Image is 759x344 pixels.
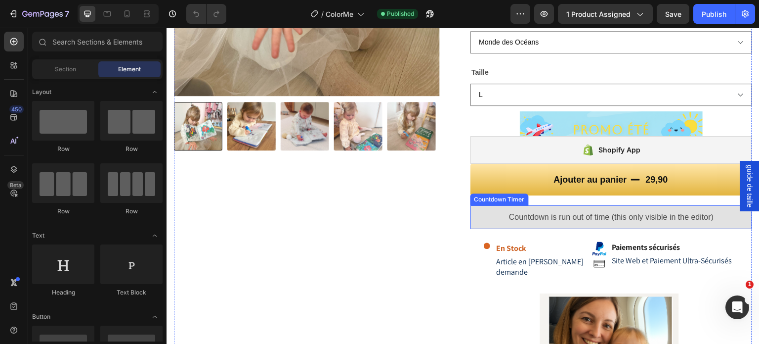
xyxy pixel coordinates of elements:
[147,84,163,100] span: Toggle open
[702,9,726,19] div: Publish
[407,95,483,109] span: PROMO ÉTÉ
[578,137,588,180] span: guide de taille
[326,9,353,19] span: ColorMe
[32,207,94,216] div: Row
[186,4,226,24] div: Undo/Redo
[32,231,44,240] span: Text
[725,295,749,319] iframe: Intercom live chat
[65,8,69,20] p: 7
[32,145,94,153] div: Row
[746,281,754,289] span: 1
[32,312,50,321] span: Button
[100,145,163,153] div: Row
[342,184,547,196] span: Countdown is run out of time (this only visible in the editor)
[657,4,689,24] button: Save
[4,4,74,24] button: 7
[147,309,163,325] span: Toggle open
[387,144,460,160] div: Ajouter au panier
[32,288,94,297] div: Heading
[55,65,76,74] span: Section
[304,136,586,168] button: Ajouter au panier
[32,88,51,97] span: Layout
[316,214,325,223] img: gempages_510456553069871930-daa500d7-76df-4bb9-93f9-989c690db3b9.gif
[330,229,417,249] span: Article en [PERSON_NAME] demande
[445,228,565,238] span: Site Web et Paiement Ultra-Sécurisés
[321,9,324,19] span: /
[100,288,163,297] div: Text Block
[445,214,513,225] strong: Paiements sécurisés
[32,32,163,51] input: Search Sections & Elements
[167,28,759,344] iframe: Design area
[330,215,360,226] strong: En Stock
[387,9,414,18] span: Published
[306,167,360,176] div: Countdown Timer
[9,105,24,113] div: 450
[425,214,440,229] img: gempages_510456553069871930-40056ac3-b4a9-452b-a0ee-bfa3bb034948.png
[665,10,681,18] span: Save
[425,229,440,244] img: gempages_510456553069871930-131e3524-cc7d-4177-a0d8-f11819f14c15.png
[432,116,474,128] div: Shopify App
[118,65,141,74] span: Element
[558,4,653,24] button: 1 product assigned
[566,9,631,19] span: 1 product assigned
[147,228,163,244] span: Toggle open
[100,207,163,216] div: Row
[304,38,323,52] legend: Taille
[693,4,735,24] button: Publish
[7,181,24,189] div: Beta
[478,142,502,162] div: 29,90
